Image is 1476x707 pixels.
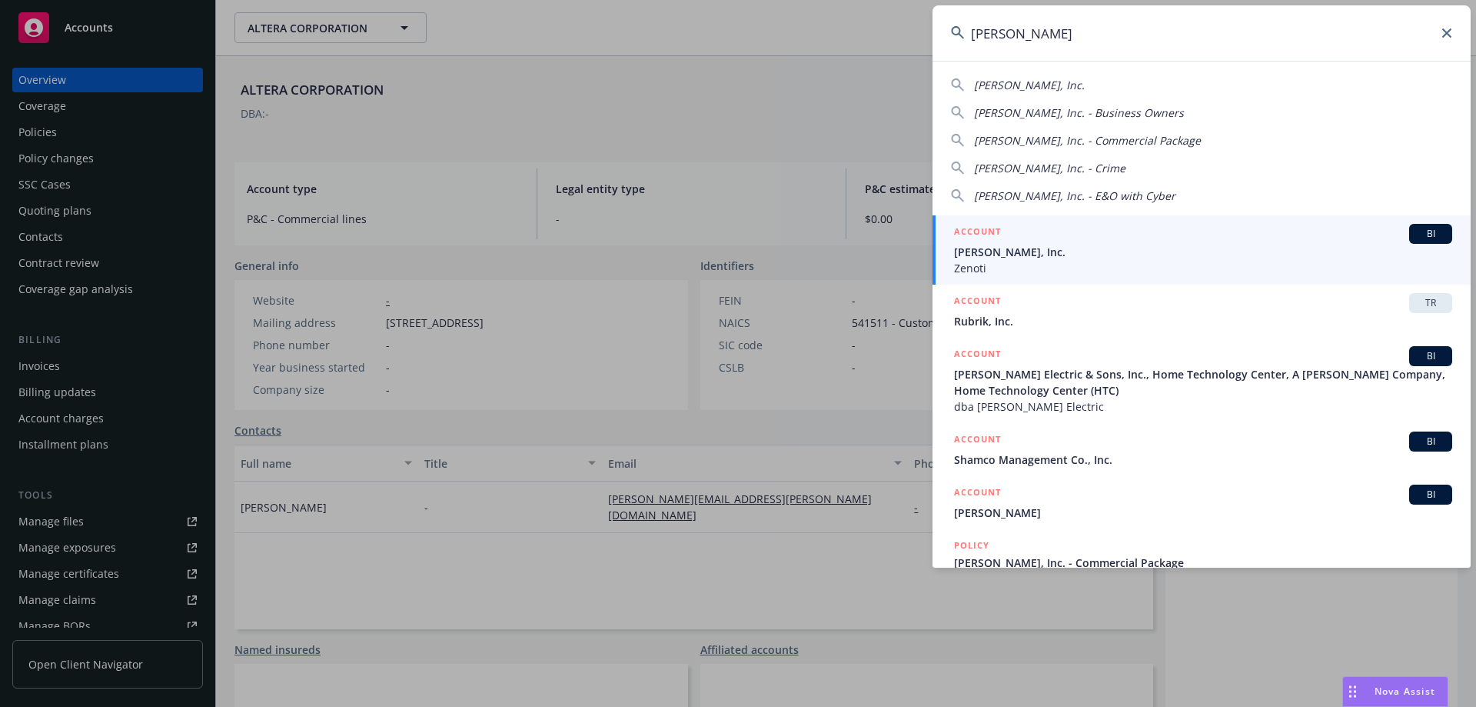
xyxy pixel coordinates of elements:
span: BI [1415,227,1446,241]
a: ACCOUNTBI[PERSON_NAME] Electric & Sons, Inc., Home Technology Center, A [PERSON_NAME] Company, Ho... [932,338,1471,423]
span: Rubrik, Inc. [954,313,1452,329]
span: [PERSON_NAME], Inc. [954,244,1452,260]
span: [PERSON_NAME], Inc. - Business Owners [974,105,1184,120]
span: [PERSON_NAME], Inc. - Commercial Package [954,555,1452,571]
h5: ACCOUNT [954,293,1001,312]
h5: ACCOUNT [954,485,1001,503]
a: ACCOUNTBI[PERSON_NAME] [932,476,1471,529]
span: TR [1415,296,1446,310]
span: [PERSON_NAME], Inc. [974,78,1085,92]
span: [PERSON_NAME] [954,505,1452,521]
a: ACCOUNTBI[PERSON_NAME], Inc.Zenoti [932,215,1471,285]
span: dba [PERSON_NAME] Electric [954,399,1452,415]
h5: POLICY [954,538,989,553]
span: BI [1415,349,1446,363]
span: Nova Assist [1375,685,1435,698]
div: Drag to move [1343,677,1362,706]
button: Nova Assist [1342,676,1448,707]
h5: ACCOUNT [954,224,1001,242]
h5: ACCOUNT [954,432,1001,450]
a: ACCOUNTBIShamco Management Co., Inc. [932,423,1471,476]
span: BI [1415,488,1446,502]
span: Shamco Management Co., Inc. [954,452,1452,468]
span: [PERSON_NAME], Inc. - Crime [974,161,1125,175]
input: Search... [932,5,1471,61]
a: ACCOUNTTRRubrik, Inc. [932,285,1471,338]
span: [PERSON_NAME] Electric & Sons, Inc., Home Technology Center, A [PERSON_NAME] Company, Home Techno... [954,366,1452,399]
span: [PERSON_NAME], Inc. - E&O with Cyber [974,188,1175,203]
span: BI [1415,435,1446,449]
span: Zenoti [954,260,1452,276]
h5: ACCOUNT [954,346,1001,365]
a: POLICY[PERSON_NAME], Inc. - Commercial Package [932,529,1471,595]
span: [PERSON_NAME], Inc. - Commercial Package [974,133,1201,148]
